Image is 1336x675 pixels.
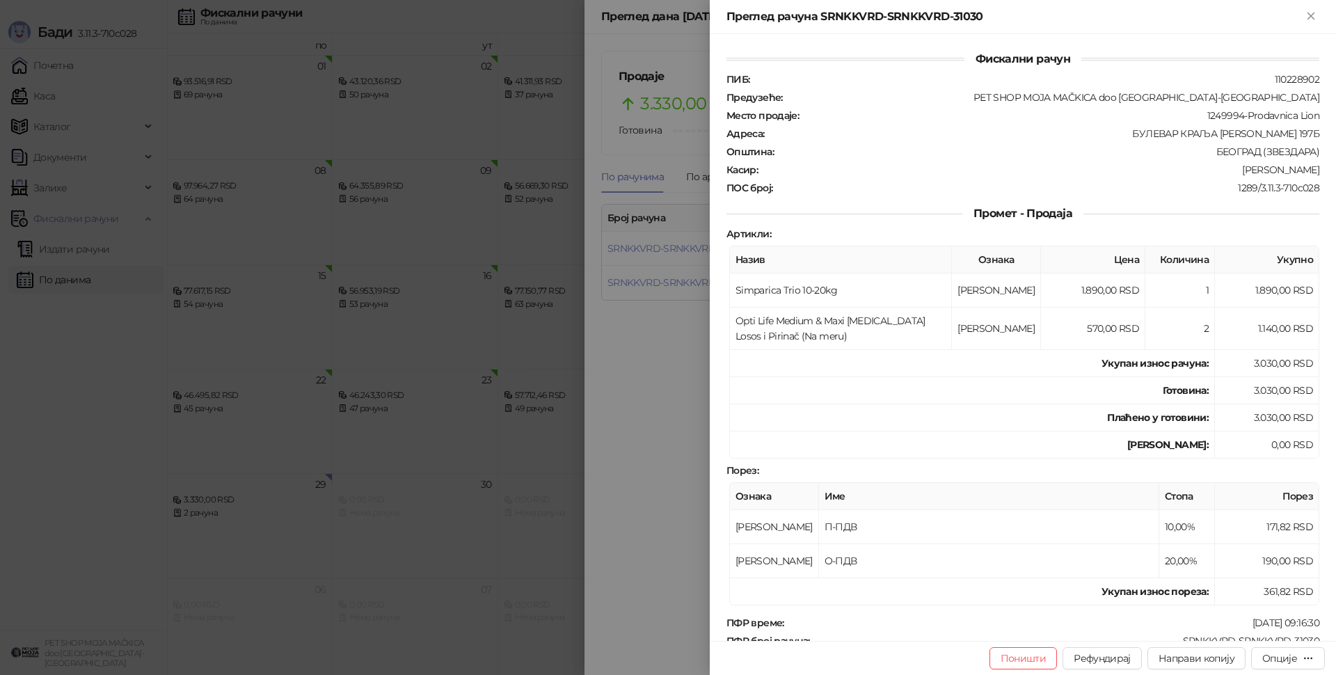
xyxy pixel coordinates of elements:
[726,182,772,194] strong: ПОС број :
[1063,647,1142,669] button: Рефундирај
[1215,308,1319,350] td: 1.140,00 RSD
[726,91,783,104] strong: Предузеће :
[1215,544,1319,578] td: 190,00 RSD
[952,308,1041,350] td: [PERSON_NAME]
[726,109,799,122] strong: Место продаје :
[1145,308,1215,350] td: 2
[1147,647,1246,669] button: Направи копију
[1102,357,1209,370] strong: Укупан износ рачуна :
[730,273,952,308] td: Simparica Trio 10-20kg
[1145,246,1215,273] th: Количина
[1041,246,1145,273] th: Цена
[989,647,1058,669] button: Поништи
[730,544,819,578] td: [PERSON_NAME]
[726,145,774,158] strong: Општина :
[1159,652,1234,665] span: Направи копију
[726,464,758,477] strong: Порез :
[726,127,765,140] strong: Адреса :
[726,617,784,629] strong: ПФР време :
[1215,578,1319,605] td: 361,82 RSD
[962,207,1083,220] span: Промет - Продаја
[1041,273,1145,308] td: 1.890,00 RSD
[751,73,1321,86] div: 110228902
[952,246,1041,273] th: Ознака
[1215,483,1319,510] th: Порез
[1303,8,1319,25] button: Close
[726,635,810,647] strong: ПФР број рачуна :
[730,510,819,544] td: [PERSON_NAME]
[1215,273,1319,308] td: 1.890,00 RSD
[730,483,819,510] th: Ознака
[1215,246,1319,273] th: Укупно
[1107,411,1209,424] strong: Плаћено у готовини:
[952,273,1041,308] td: [PERSON_NAME]
[786,617,1321,629] div: [DATE] 09:16:30
[1215,510,1319,544] td: 171,82 RSD
[1127,438,1209,451] strong: [PERSON_NAME]:
[1215,350,1319,377] td: 3.030,00 RSD
[1159,544,1215,578] td: 20,00%
[766,127,1321,140] div: БУЛЕВАР КРАЉА [PERSON_NAME] 197Б
[1159,483,1215,510] th: Стопа
[726,228,771,240] strong: Артикли :
[730,308,952,350] td: Opti Life Medium & Maxi [MEDICAL_DATA] Losos i Pirinač (Na meru)
[775,145,1321,158] div: БЕОГРАД (ЗВЕЗДАРА)
[1262,652,1297,665] div: Опције
[730,246,952,273] th: Назив
[819,544,1159,578] td: О-ПДВ
[759,164,1321,176] div: [PERSON_NAME]
[1251,647,1325,669] button: Опције
[811,635,1321,647] div: SRNKKVRD-SRNKKVRD-31030
[1163,384,1209,397] strong: Готовина :
[1102,585,1209,598] strong: Укупан износ пореза:
[1159,510,1215,544] td: 10,00%
[726,8,1303,25] div: Преглед рачуна SRNKKVRD-SRNKKVRD-31030
[1215,404,1319,431] td: 3.030,00 RSD
[784,91,1321,104] div: PET SHOP MOJA MAČKICA doo [GEOGRAPHIC_DATA]-[GEOGRAPHIC_DATA]
[726,164,758,176] strong: Касир :
[964,52,1081,65] span: Фискални рачун
[819,483,1159,510] th: Име
[774,182,1321,194] div: 1289/3.11.3-710c028
[800,109,1321,122] div: 1249994-Prodavnica Lion
[819,510,1159,544] td: П-ПДВ
[1145,273,1215,308] td: 1
[1041,308,1145,350] td: 570,00 RSD
[726,73,749,86] strong: ПИБ :
[1215,377,1319,404] td: 3.030,00 RSD
[1215,431,1319,459] td: 0,00 RSD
